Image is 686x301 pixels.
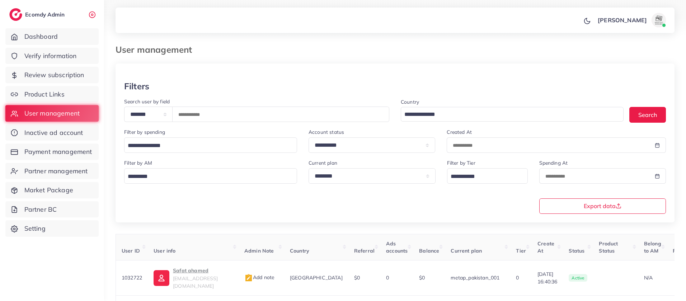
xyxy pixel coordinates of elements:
[125,171,288,182] input: Search for option
[451,248,482,254] span: Current plan
[309,128,344,136] label: Account status
[594,13,669,27] a: [PERSON_NAME]avatar
[5,163,99,179] a: Partner management
[598,16,647,24] p: [PERSON_NAME]
[5,86,99,103] a: Product Links
[569,248,584,254] span: Status
[5,48,99,64] a: Verify information
[122,248,140,254] span: User ID
[24,185,73,195] span: Market Package
[125,140,288,151] input: Search for option
[539,198,666,214] button: Export data
[24,128,83,137] span: Inactive ad account
[584,203,621,209] span: Export data
[124,168,297,184] div: Search for option
[124,137,297,153] div: Search for option
[402,109,614,120] input: Search for option
[599,240,618,254] span: Product Status
[244,274,274,281] span: Add note
[24,224,46,233] span: Setting
[354,274,360,281] span: $0
[5,220,99,237] a: Setting
[24,205,57,214] span: Partner BC
[644,274,653,281] span: N/A
[5,201,99,218] a: Partner BC
[569,274,587,282] span: active
[419,248,439,254] span: Balance
[447,128,472,136] label: Created At
[122,274,142,281] span: 1032722
[124,98,170,105] label: Search user by field
[24,147,92,156] span: Payment management
[5,105,99,122] a: User management
[24,51,77,61] span: Verify information
[5,28,99,45] a: Dashboard
[448,171,518,182] input: Search for option
[124,159,152,166] label: Filter by AM
[173,275,218,289] span: [EMAIL_ADDRESS][DOMAIN_NAME]
[5,144,99,160] a: Payment management
[154,270,169,286] img: ic-user-info.36bf1079.svg
[116,44,198,55] h3: User management
[629,107,666,122] button: Search
[24,32,58,41] span: Dashboard
[154,266,233,290] a: Safat ahamed[EMAIL_ADDRESS][DOMAIN_NAME]
[451,274,499,281] span: metap_pakistan_001
[5,124,99,141] a: Inactive ad account
[652,13,666,27] img: avatar
[447,159,475,166] label: Filter by Tier
[173,266,233,275] p: Safat ahamed
[5,182,99,198] a: Market Package
[401,98,419,105] label: Country
[9,8,22,21] img: logo
[644,240,661,254] span: Belong to AM
[401,107,624,122] div: Search for option
[124,81,149,91] h3: Filters
[419,274,425,281] span: $0
[244,248,274,254] span: Admin Note
[154,248,175,254] span: User info
[9,8,66,21] a: logoEcomdy Admin
[124,128,165,136] label: Filter by spending
[25,11,66,18] h2: Ecomdy Admin
[386,240,408,254] span: Ads accounts
[537,271,557,285] span: [DATE] 16:40:36
[24,109,80,118] span: User management
[5,67,99,83] a: Review subscription
[516,248,526,254] span: Tier
[244,274,253,282] img: admin_note.cdd0b510.svg
[24,70,84,80] span: Review subscription
[309,159,337,166] label: Current plan
[537,240,554,254] span: Create At
[290,274,343,281] span: [GEOGRAPHIC_DATA]
[24,166,88,176] span: Partner management
[290,248,309,254] span: Country
[539,159,568,166] label: Spending At
[354,248,375,254] span: Referral
[386,274,389,281] span: 0
[24,90,65,99] span: Product Links
[447,168,528,184] div: Search for option
[516,274,519,281] span: 0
